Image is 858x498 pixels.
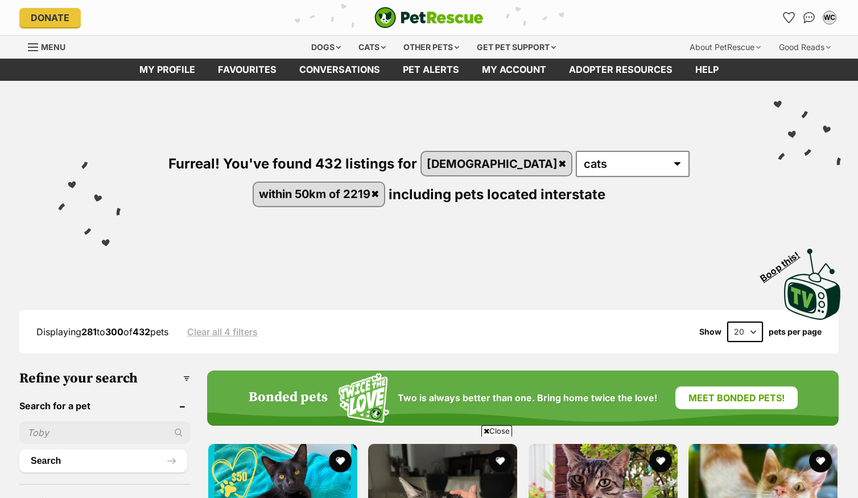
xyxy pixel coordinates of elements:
[128,59,207,81] a: My profile
[649,450,672,472] button: favourite
[558,59,684,81] a: Adopter resources
[769,327,822,336] label: pets per page
[81,326,97,338] strong: 281
[168,155,417,172] span: Furreal! You've found 432 listings for
[339,373,389,423] img: Squiggle
[481,425,512,437] span: Close
[684,59,730,81] a: Help
[398,393,657,404] span: Two is always better than one. Bring home twice the love!
[389,186,605,202] span: including pets located interstate
[391,59,471,81] a: Pet alerts
[288,59,391,81] a: conversations
[469,36,564,59] div: Get pet support
[19,450,187,472] button: Search
[820,9,839,27] button: My account
[675,386,798,409] a: Meet bonded pets!
[36,326,168,338] span: Displaying to of pets
[28,36,73,56] a: Menu
[779,9,839,27] ul: Account quick links
[758,242,811,283] span: Boop this!
[699,327,721,336] span: Show
[41,42,65,52] span: Menu
[19,422,190,443] input: Toby
[374,7,484,28] a: PetRescue
[771,36,839,59] div: Good Reads
[19,401,190,411] header: Search for a pet
[779,9,798,27] a: Favourites
[682,36,769,59] div: About PetRescue
[775,441,835,475] iframe: Help Scout Beacon - Open
[824,12,835,23] div: WC
[207,59,288,81] a: Favourites
[222,441,636,492] iframe: Advertisement
[303,36,349,59] div: Dogs
[19,371,190,386] h3: Refine your search
[800,9,818,27] a: Conversations
[784,238,841,322] a: Boop this!
[784,249,841,319] img: PetRescue TV logo
[19,8,81,27] a: Donate
[350,36,394,59] div: Cats
[374,7,484,28] img: logo-cat-932fe2b9b8326f06289b0f2fb663e598f794de774fb13d1741a6617ecf9a85b4.svg
[471,59,558,81] a: My account
[105,326,123,338] strong: 300
[254,183,385,206] a: within 50km of 2219
[187,327,258,337] a: Clear all 4 filters
[395,36,467,59] div: Other pets
[249,390,328,406] h4: Bonded pets
[422,152,572,175] a: [DEMOGRAPHIC_DATA]
[133,326,150,338] strong: 432
[803,12,815,23] img: chat-41dd97257d64d25036548639549fe6c8038ab92f7586957e7f3b1b290dea8141.svg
